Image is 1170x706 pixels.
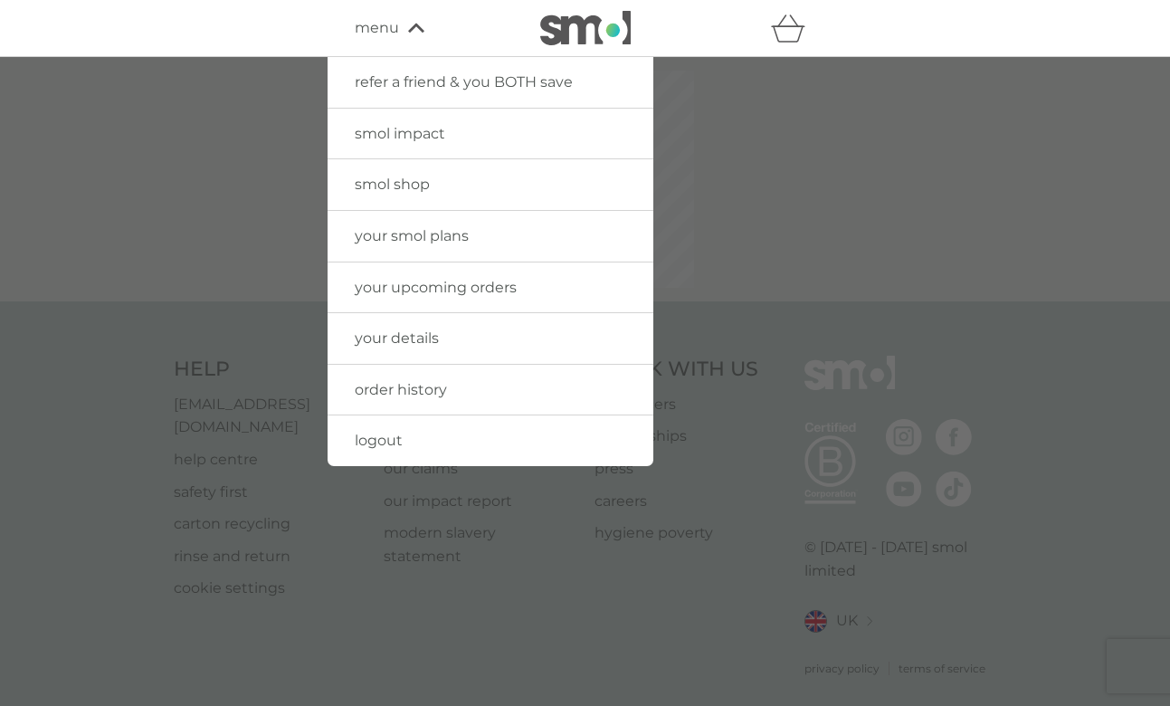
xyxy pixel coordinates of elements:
a: refer a friend & you BOTH save [328,57,653,108]
span: smol impact [355,125,445,142]
a: smol shop [328,159,653,210]
span: logout [355,432,403,449]
span: your details [355,329,439,347]
a: order history [328,365,653,415]
a: your details [328,313,653,364]
span: your upcoming orders [355,279,517,296]
span: refer a friend & you BOTH save [355,73,573,91]
span: order history [355,381,447,398]
span: menu [355,16,399,40]
a: your smol plans [328,211,653,262]
a: logout [328,415,653,466]
span: smol shop [355,176,430,193]
span: your smol plans [355,227,469,244]
img: smol [540,11,631,45]
div: basket [771,10,816,46]
a: smol impact [328,109,653,159]
a: your upcoming orders [328,262,653,313]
